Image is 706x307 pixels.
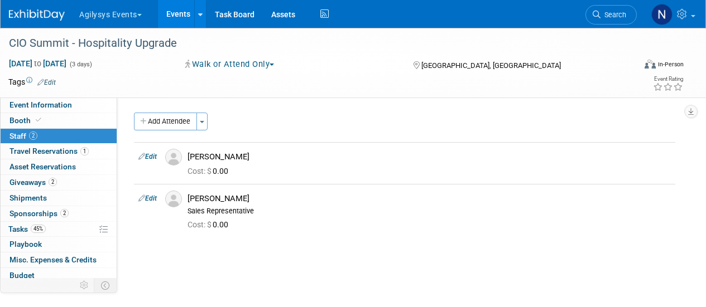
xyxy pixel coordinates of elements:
[188,220,233,229] span: 0.00
[31,225,46,233] span: 45%
[69,61,92,68] span: (3 days)
[188,193,671,204] div: [PERSON_NAME]
[5,33,626,53] div: CIO Summit - Hospitality Upgrade
[9,147,89,155] span: Travel Reservations
[1,113,117,128] a: Booth
[29,131,37,140] span: 2
[188,207,671,216] div: Sales Representative
[188,220,213,229] span: Cost: $
[1,129,117,144] a: Staff2
[181,59,278,70] button: Walk or Attend Only
[9,271,35,280] span: Budget
[1,175,117,190] a: Giveaways2
[94,278,117,293] td: Toggle Event Tabs
[75,278,94,293] td: Personalize Event Tab Strip
[49,178,57,186] span: 2
[9,131,37,140] span: Staff
[138,194,157,202] a: Edit
[9,255,97,264] span: Misc. Expenses & Credits
[585,5,637,25] a: Search
[60,209,69,217] span: 2
[1,98,117,113] a: Event Information
[651,4,673,25] img: Natalie Morin
[601,11,626,19] span: Search
[1,237,117,252] a: Playbook
[9,178,57,187] span: Giveaways
[657,60,684,69] div: In-Person
[9,9,65,21] img: ExhibitDay
[37,79,56,86] a: Edit
[645,60,656,69] img: Format-Inperson.png
[8,225,46,233] span: Tasks
[9,116,44,125] span: Booth
[9,209,69,218] span: Sponsorships
[9,193,47,202] span: Shipments
[188,167,213,176] span: Cost: $
[9,162,76,171] span: Asset Reservations
[9,100,72,109] span: Event Information
[8,76,56,87] td: Tags
[80,147,89,155] span: 1
[32,59,43,68] span: to
[1,144,117,159] a: Travel Reservations1
[165,149,182,165] img: Associate-Profile-5.png
[165,191,182,207] img: Associate-Profile-5.png
[36,117,41,123] i: Booth reservation complete
[188,152,671,162] div: [PERSON_NAME]
[1,206,117,221] a: Sponsorships2
[1,268,117,283] a: Budget
[653,76,683,82] div: Event Rating
[138,153,157,160] a: Edit
[421,61,561,70] span: [GEOGRAPHIC_DATA], [GEOGRAPHIC_DATA]
[585,58,684,75] div: Event Format
[9,240,42,248] span: Playbook
[8,59,67,69] span: [DATE] [DATE]
[1,222,117,237] a: Tasks45%
[188,167,233,176] span: 0.00
[1,252,117,267] a: Misc. Expenses & Credits
[134,113,197,130] button: Add Attendee
[1,159,117,174] a: Asset Reservations
[1,191,117,206] a: Shipments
